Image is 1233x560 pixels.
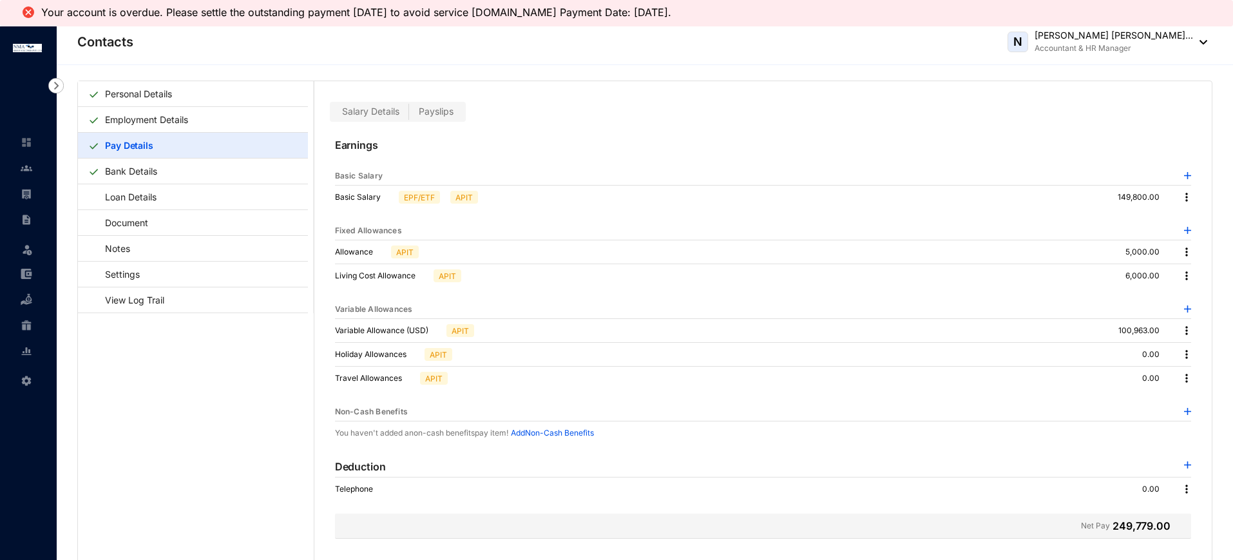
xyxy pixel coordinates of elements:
p: You haven't added a non-cash benefits pay item! [335,427,508,439]
p: Add Non-Cash Benefits [511,427,594,439]
span: Salary Details [342,106,399,117]
p: Variable Allowances [335,303,413,316]
p: Contacts [77,33,133,51]
a: Pay Details [100,132,158,159]
p: 100,963.00 [1118,324,1170,337]
img: plus-blue.82faced185f92b6205e0ad2e478a7993.svg [1184,461,1191,468]
p: Holiday Allowances [335,348,419,361]
p: APIT [455,191,473,203]
img: home-unselected.a29eae3204392db15eaf.svg [21,137,32,148]
a: Document [88,209,153,236]
p: Fixed Allowances [335,224,402,237]
img: more.27664ee4a8faa814348e188645a3c1fc.svg [1180,348,1193,361]
p: 6,000.00 [1125,269,1170,282]
p: 249,779.00 [1113,518,1171,534]
p: 5,000.00 [1125,246,1170,258]
a: Personal Details [100,81,177,107]
li: Contracts [10,207,41,233]
a: View Log Trail [88,287,169,313]
p: APIT [425,372,443,384]
img: loan-unselected.d74d20a04637f2d15ab5.svg [21,294,32,305]
li: Gratuity [10,313,41,338]
p: Net Pay [1081,518,1110,534]
li: Payroll [10,181,41,207]
p: 0.00 [1142,372,1170,385]
a: Employment Details [100,106,193,133]
p: Deduction [335,459,386,474]
img: plus-blue.82faced185f92b6205e0ad2e478a7993.svg [1184,227,1191,234]
img: people-unselected.118708e94b43a90eceab.svg [21,162,32,174]
a: Bank Details [100,158,162,184]
img: report-unselected.e6a6b4230fc7da01f883.svg [21,345,32,357]
p: Allowance [335,246,386,258]
p: APIT [430,349,447,360]
img: plus-blue.82faced185f92b6205e0ad2e478a7993.svg [1184,408,1191,415]
img: more.27664ee4a8faa814348e188645a3c1fc.svg [1180,269,1193,282]
img: more.27664ee4a8faa814348e188645a3c1fc.svg [1180,246,1193,258]
img: settings-unselected.1febfda315e6e19643a1.svg [21,375,32,387]
p: EPF/ETF [404,191,435,203]
p: Travel Allowances [335,372,415,385]
p: [PERSON_NAME] [PERSON_NAME]... [1035,29,1193,42]
p: APIT [439,270,456,282]
p: Telephone [335,483,386,496]
p: Earnings [335,137,1191,167]
p: 0.00 [1142,348,1170,361]
img: plus-blue.82faced185f92b6205e0ad2e478a7993.svg [1184,172,1191,179]
span: N [1013,36,1022,48]
img: more.27664ee4a8faa814348e188645a3c1fc.svg [1180,372,1193,385]
img: contract-unselected.99e2b2107c0a7dd48938.svg [21,214,32,226]
img: expense-unselected.2edcf0507c847f3e9e96.svg [21,268,32,280]
p: Basic Salary [335,169,383,182]
a: Loan Details [88,184,161,210]
li: Loan [10,287,41,313]
p: 0.00 [1142,483,1170,496]
img: payroll-unselected.b590312f920e76f0c668.svg [21,188,32,200]
img: logo [13,44,42,52]
img: nav-icon-right.af6afadce00d159da59955279c43614e.svg [48,78,64,93]
p: APIT [396,246,414,258]
img: more.27664ee4a8faa814348e188645a3c1fc.svg [1180,191,1193,204]
img: plus-blue.82faced185f92b6205e0ad2e478a7993.svg [1184,305,1191,313]
img: leave-unselected.2934df6273408c3f84d9.svg [21,243,33,256]
img: alert-icon-error.ae2eb8c10aa5e3dc951a89517520af3a.svg [21,5,36,20]
a: Notes [88,235,135,262]
li: Reports [10,338,41,364]
img: gratuity-unselected.a8c340787eea3cf492d7.svg [21,320,32,331]
p: Accountant & HR Manager [1035,42,1193,55]
img: more.27664ee4a8faa814348e188645a3c1fc.svg [1180,324,1193,337]
p: Basic Salary [335,191,394,204]
img: dropdown-black.8e83cc76930a90b1a4fdb6d089b7bf3a.svg [1193,40,1207,44]
p: Living Cost Allowance [335,269,428,282]
span: Payslips [419,106,454,117]
a: Settings [88,261,144,287]
p: 149,800.00 [1118,191,1170,204]
p: Variable Allowance (USD) [335,324,441,337]
li: Home [10,130,41,155]
p: APIT [452,325,469,336]
img: more.27664ee4a8faa814348e188645a3c1fc.svg [1180,483,1193,496]
p: Non-Cash Benefits [335,405,408,418]
li: Contacts [10,155,41,181]
li: Your account is overdue. Please settle the outstanding payment [DATE] to avoid service [DOMAIN_NA... [41,6,678,18]
li: Expenses [10,261,41,287]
